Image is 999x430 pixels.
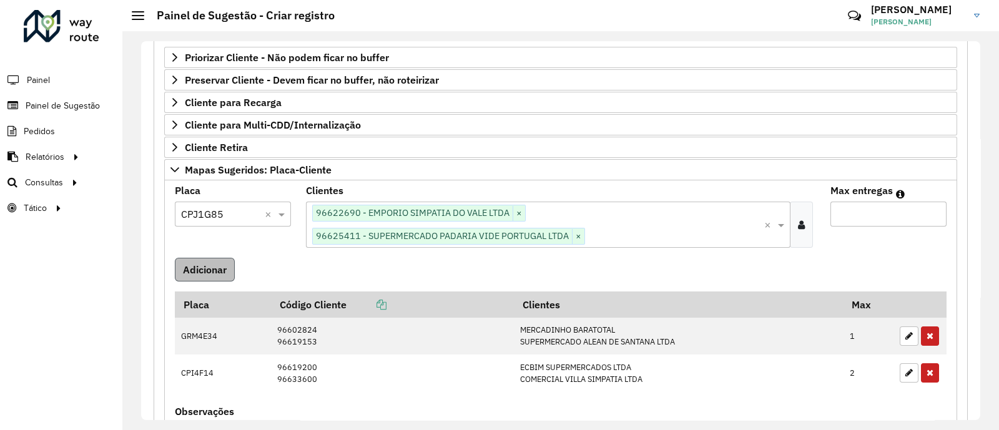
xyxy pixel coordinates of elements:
a: Cliente para Recarga [164,92,957,113]
span: Pedidos [24,125,55,138]
a: Contato Rápido [841,2,868,29]
td: CPI4F14 [175,354,271,391]
label: Observações [175,404,234,419]
label: Placa [175,183,200,198]
span: 96622690 - EMPORIO SIMPATIA DO VALE LTDA [313,205,513,220]
a: Cliente Retira [164,137,957,158]
a: Copiar [347,298,386,311]
span: Preservar Cliente - Devem ficar no buffer, não roteirizar [185,75,439,85]
span: Mapas Sugeridos: Placa-Cliente [185,165,332,175]
td: 96602824 96619153 [271,318,514,354]
a: Preservar Cliente - Devem ficar no buffer, não roteirizar [164,69,957,90]
span: Clear all [764,217,775,232]
a: Priorizar Cliente - Não podem ficar no buffer [164,47,957,68]
span: [PERSON_NAME] [871,16,965,27]
span: Cliente Retira [185,142,248,152]
span: Painel [27,74,50,87]
span: × [513,206,525,221]
span: 96625411 - SUPERMERCADO PADARIA VIDE PORTUGAL LTDA [313,228,572,243]
em: Máximo de clientes que serão colocados na mesma rota com os clientes informados [896,189,905,199]
span: Tático [24,202,47,215]
th: Código Cliente [271,291,514,318]
td: ECBIM SUPERMERCADOS LTDA COMERCIAL VILLA SIMPATIA LTDA [514,354,844,391]
td: 1 [844,318,893,354]
a: Mapas Sugeridos: Placa-Cliente [164,159,957,180]
h2: Painel de Sugestão - Criar registro [144,9,335,22]
span: Cliente para Recarga [185,97,282,107]
label: Max entregas [830,183,893,198]
td: GRM4E34 [175,318,271,354]
td: 96619200 96633600 [271,354,514,391]
td: 2 [844,354,893,391]
label: Clientes [306,183,343,198]
span: Priorizar Cliente - Não podem ficar no buffer [185,52,389,62]
span: Clear all [265,207,275,222]
th: Max [844,291,893,318]
button: Adicionar [175,258,235,281]
a: Cliente para Multi-CDD/Internalização [164,114,957,135]
th: Clientes [514,291,844,318]
h3: [PERSON_NAME] [871,4,965,16]
span: Consultas [25,176,63,189]
span: Painel de Sugestão [26,99,100,112]
span: Cliente para Multi-CDD/Internalização [185,120,361,130]
th: Placa [175,291,271,318]
span: × [572,229,584,244]
td: MERCADINHO BARATOTAL SUPERMERCADO ALEAN DE SANTANA LTDA [514,318,844,354]
span: Relatórios [26,150,64,164]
